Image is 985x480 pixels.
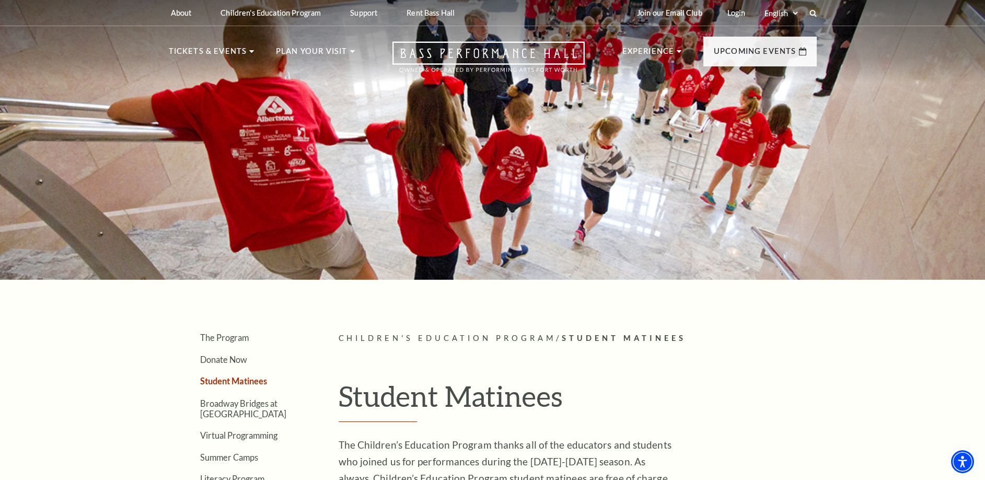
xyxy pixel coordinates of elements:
a: The Program [200,333,249,342]
select: Select: [762,8,799,18]
p: Experience [622,45,675,64]
a: Summer Camps [200,452,258,462]
p: Tickets & Events [169,45,247,64]
a: Donate Now [200,355,247,364]
h1: Student Matinees [339,379,817,422]
a: Broadway Bridges at [GEOGRAPHIC_DATA] [200,398,286,418]
p: / [339,332,817,345]
p: About [171,8,192,17]
div: Accessibility Menu [951,450,974,473]
span: Student Matinees [562,334,686,342]
p: Support [350,8,377,17]
p: Upcoming Events [714,45,796,64]
span: Children's Education Program [339,334,557,342]
p: Plan Your Visit [276,45,347,64]
a: Virtual Programming [200,430,277,440]
p: Rent Bass Hall [407,8,455,17]
a: Student Matinees [200,376,267,386]
p: Children's Education Program [221,8,321,17]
